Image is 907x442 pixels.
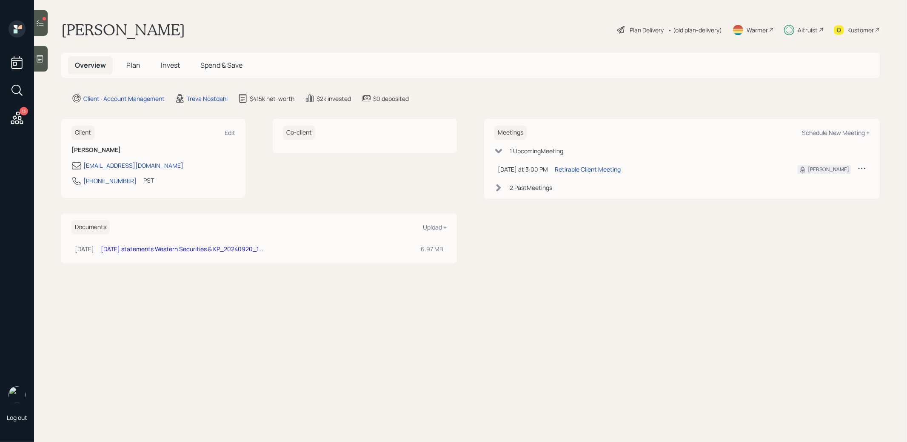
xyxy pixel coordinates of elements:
div: PST [143,176,154,185]
a: [DATE] statements Western Securities & KP_20240920_1... [101,245,263,253]
div: Client · Account Management [83,94,165,103]
div: Schedule New Meeting + [802,129,870,137]
div: 1 Upcoming Meeting [510,146,563,155]
h6: [PERSON_NAME] [71,146,235,154]
span: Plan [126,60,140,70]
div: Treva Nostdahl [187,94,228,103]
img: treva-nostdahl-headshot.png [9,386,26,403]
div: Edit [225,129,235,137]
div: 6.97 MB [421,244,443,253]
h1: [PERSON_NAME] [61,20,185,39]
div: Altruist [798,26,818,34]
h6: Meetings [494,126,527,140]
span: Overview [75,60,106,70]
div: Warmer [747,26,768,34]
span: Spend & Save [200,60,242,70]
h6: Documents [71,220,110,234]
div: [EMAIL_ADDRESS][DOMAIN_NAME] [83,161,183,170]
div: 2 Past Meeting s [510,183,552,192]
span: Invest [161,60,180,70]
div: [DATE] [75,244,94,253]
div: [PHONE_NUMBER] [83,176,137,185]
div: 13 [20,107,28,115]
div: $0 deposited [373,94,409,103]
div: Upload + [423,223,447,231]
div: Kustomer [847,26,874,34]
h6: Client [71,126,94,140]
div: Log out [7,413,27,422]
div: Plan Delivery [630,26,664,34]
div: • (old plan-delivery) [668,26,722,34]
div: $415k net-worth [250,94,294,103]
h6: Co-client [283,126,315,140]
div: Retirable Client Meeting [555,165,621,174]
div: [PERSON_NAME] [808,166,849,173]
div: [DATE] at 3:00 PM [498,165,548,174]
div: $2k invested [317,94,351,103]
